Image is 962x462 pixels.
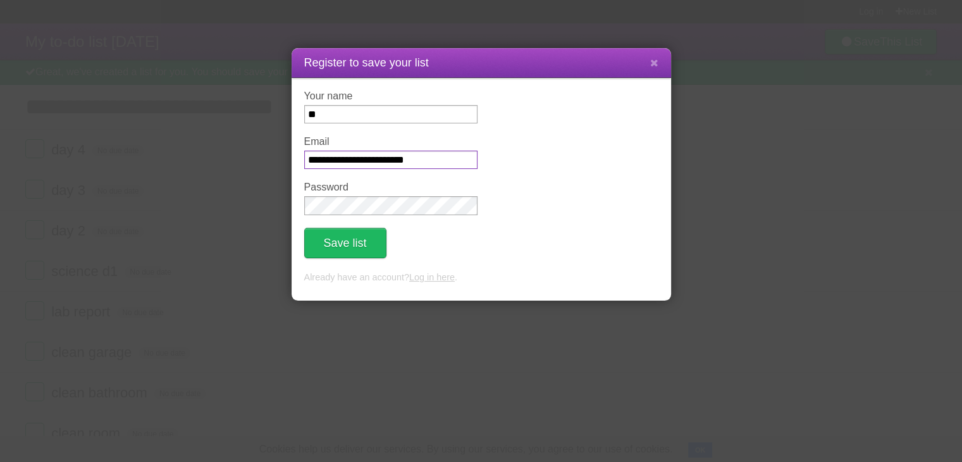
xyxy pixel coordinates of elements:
[304,91,478,102] label: Your name
[304,54,658,72] h1: Register to save your list
[304,136,478,147] label: Email
[304,228,386,258] button: Save list
[304,182,478,193] label: Password
[304,271,658,285] p: Already have an account? .
[409,272,455,282] a: Log in here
